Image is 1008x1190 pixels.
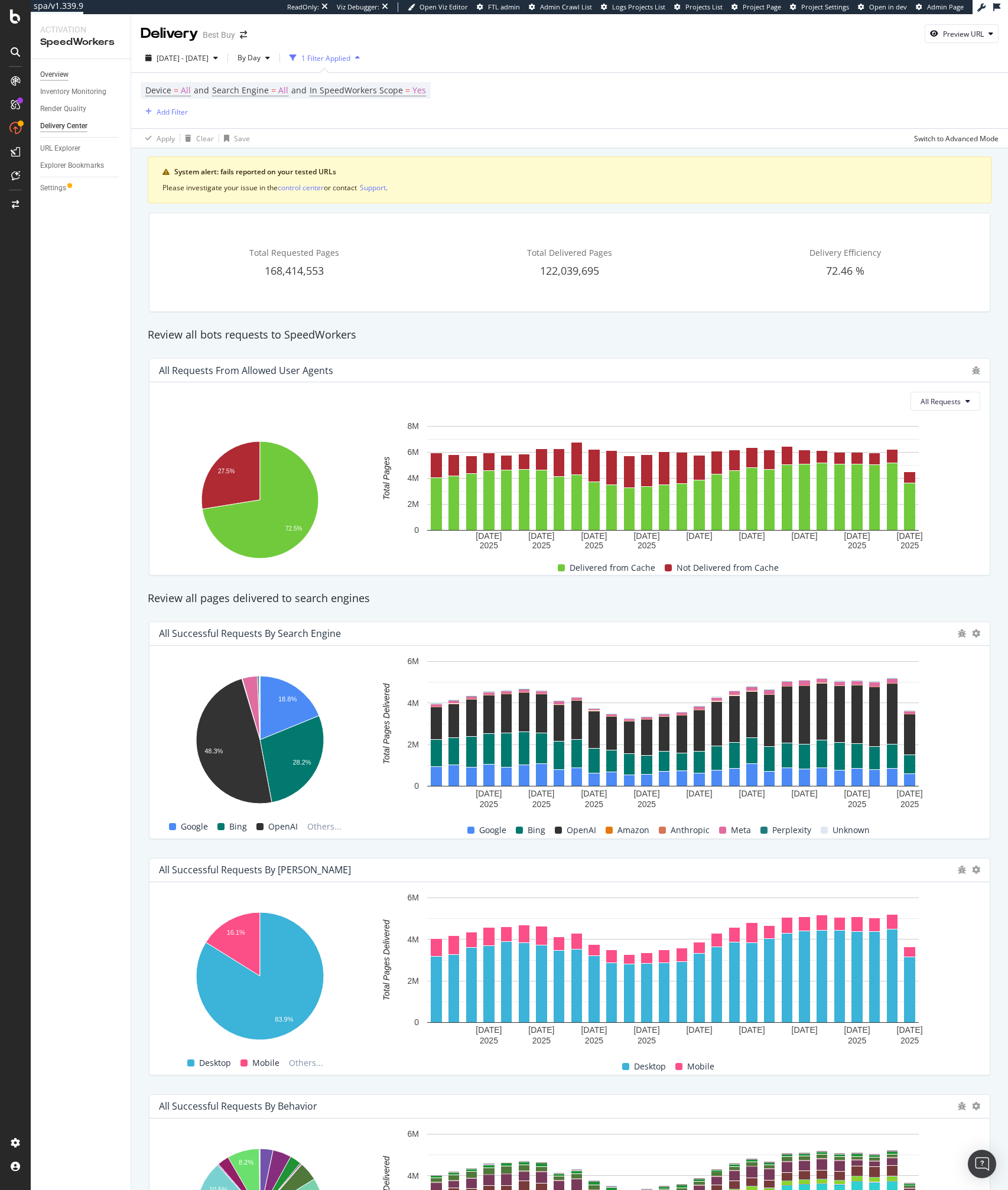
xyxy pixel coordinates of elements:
text: 6M [408,893,419,902]
svg: A chart. [159,670,361,812]
a: Inventory Monitoring [40,86,122,98]
span: 72.46 % [826,264,864,278]
span: Anthropic [671,823,710,837]
text: 2025 [532,799,551,809]
span: Total Requested Pages [249,247,339,258]
span: Mobile [687,1059,714,1074]
span: Project Page [743,2,781,11]
span: Bing [528,823,545,837]
div: Delivery Center [40,120,87,132]
div: Activation [40,24,121,35]
span: Meta [731,823,751,837]
div: bug [958,629,966,638]
svg: A chart. [366,892,980,1048]
text: 2025 [848,799,866,809]
div: Preview URL [943,29,984,39]
div: Apply [157,134,175,144]
div: All Successful Requests by Behavior [159,1100,317,1112]
span: Others... [284,1056,328,1070]
span: Amazon [617,823,649,837]
a: Explorer Bookmarks [40,160,122,172]
text: 0 [414,1017,419,1027]
span: Unknown [833,823,870,837]
span: Desktop [199,1056,231,1070]
text: 4M [408,698,419,708]
button: Save [219,129,250,148]
span: Projects List [685,2,723,11]
text: 28.2% [292,759,311,766]
button: control center [278,182,324,193]
text: [DATE] [844,1025,870,1035]
div: All Successful Requests by [PERSON_NAME] [159,864,351,876]
text: 2025 [848,1036,866,1045]
text: 72.5% [285,525,302,532]
span: Others... [303,820,346,834]
div: Viz Debugger: [337,2,379,12]
span: 168,414,553 [265,264,324,278]
span: Not Delivered from Cache [677,561,779,575]
div: Best Buy [203,29,235,41]
text: [DATE] [581,1025,607,1035]
text: [DATE] [581,789,607,798]
text: 6M [408,448,419,457]
text: [DATE] [528,1025,554,1035]
text: [DATE] [792,531,818,541]
div: All Successful Requests by Search Engine [159,627,341,639]
text: 2025 [848,541,866,550]
div: SpeedWorkers [40,35,121,49]
span: Google [181,820,208,834]
span: Google [479,823,506,837]
span: = [174,84,178,96]
a: Delivery Center [40,120,122,132]
text: [DATE] [897,531,923,541]
a: FTL admin [477,2,520,12]
text: 4M [408,474,419,483]
div: bug [958,866,966,874]
text: [DATE] [897,1025,923,1035]
a: Settings [40,182,122,194]
div: bug [958,1102,966,1110]
span: Total Delivered Pages [527,247,612,258]
text: Total Pages Delivered [382,919,391,1000]
div: Add Filter [157,107,188,117]
span: Open in dev [869,2,907,11]
div: Explorer Bookmarks [40,160,104,172]
span: Bing [229,820,247,834]
button: Switch to Advanced Mode [909,129,999,148]
a: Logs Projects List [601,2,665,12]
button: Support [360,182,386,193]
span: Logs Projects List [612,2,665,11]
text: 8M [408,422,419,431]
text: [DATE] [528,531,554,541]
text: 0 [414,526,419,535]
text: 2025 [585,799,603,809]
text: 2025 [585,541,603,550]
span: OpenAI [268,820,298,834]
text: 4M [408,935,419,944]
a: URL Explorer [40,142,122,155]
div: A chart. [366,655,980,812]
div: Review all bots requests to SpeedWorkers [142,327,997,343]
text: 6M [408,1129,419,1139]
span: Admin Crawl List [540,2,592,11]
text: Total Pages [382,457,391,500]
a: Render Quality [40,103,122,115]
text: [DATE] [844,789,870,798]
div: warning banner [148,157,991,203]
span: Yes [412,82,426,99]
svg: A chart. [159,435,361,565]
div: Render Quality [40,103,86,115]
text: 2M [408,740,419,749]
a: Overview [40,69,122,81]
text: 18.8% [278,695,297,703]
text: 2025 [532,541,551,550]
span: 122,039,695 [540,264,599,278]
span: Perplexity [772,823,811,837]
svg: A chart. [366,420,980,551]
span: Mobile [252,1056,279,1070]
div: Inventory Monitoring [40,86,106,98]
text: 16.1% [227,929,245,936]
